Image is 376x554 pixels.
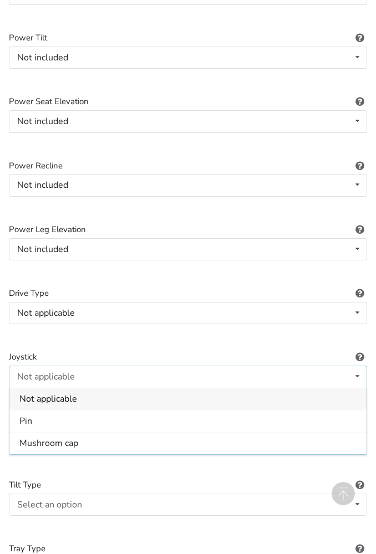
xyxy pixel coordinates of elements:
label: Power Leg Elevation [9,223,367,236]
div: Not included [17,245,68,254]
label: Joystick [9,351,367,363]
label: Tilt Type [9,479,367,491]
div: Not applicable [17,309,75,317]
label: Power Seat Elevation [9,95,367,108]
label: Power Tilt [9,32,367,44]
span: Mushroom cap [19,437,78,449]
div: Select an option [17,500,82,509]
span: Not applicable [19,393,77,405]
div: Not included [17,117,68,126]
div: Not applicable [17,372,75,381]
span: Pin [19,415,32,427]
div: Not included [17,181,68,189]
label: Power Recline [9,160,367,172]
div: Not included [17,53,68,62]
label: Drive Type [9,287,367,300]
